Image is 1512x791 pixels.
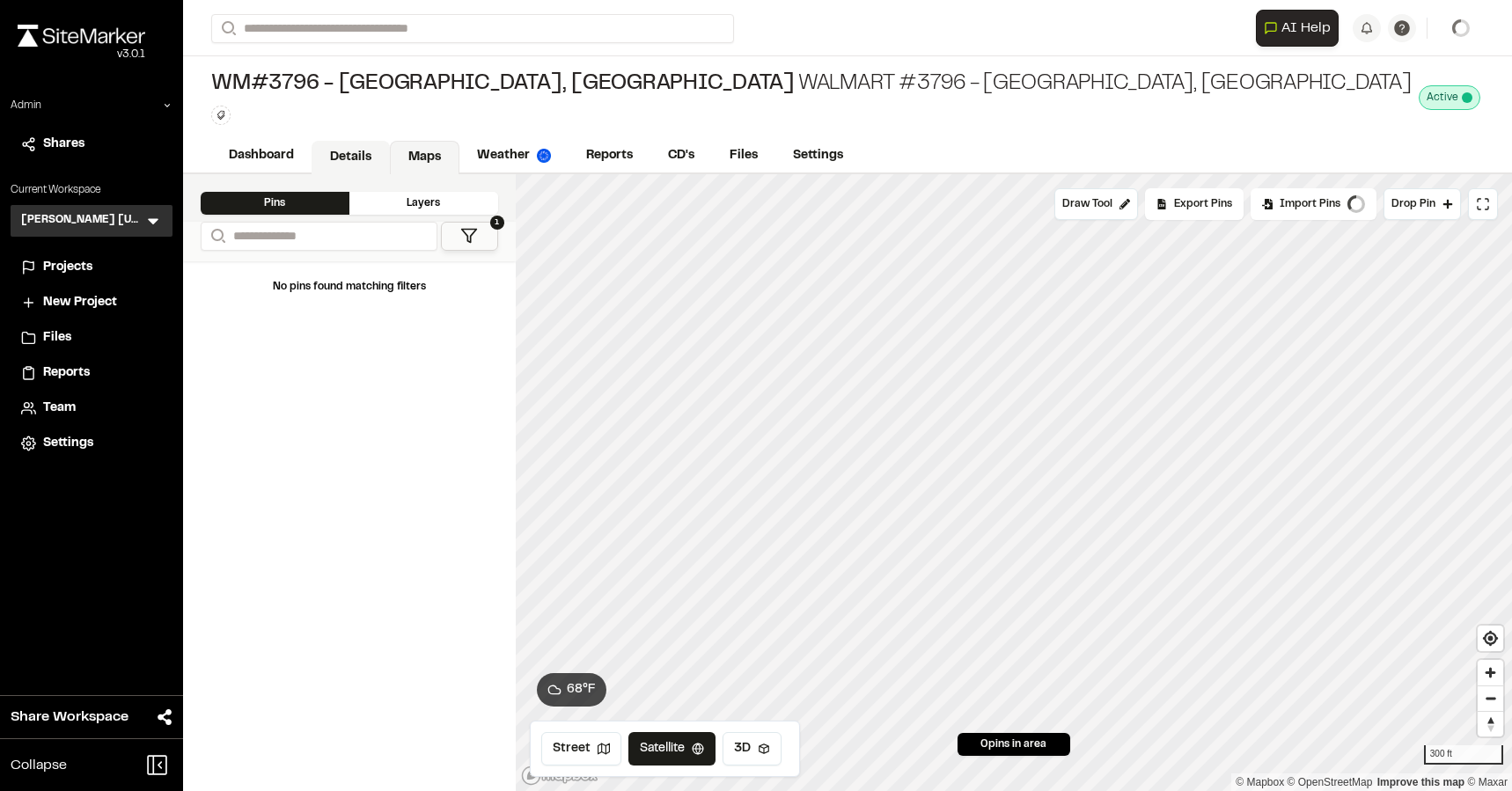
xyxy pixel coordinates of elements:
[775,139,861,172] a: Settings
[1054,188,1138,220] button: Draw Tool
[1236,776,1284,788] a: Mapbox
[211,70,1412,99] div: Walmart #3796 - [GEOGRAPHIC_DATA], [GEOGRAPHIC_DATA]
[1424,745,1503,765] div: 300 ft
[712,139,775,172] a: Files
[349,192,498,215] div: Layers
[980,736,1046,752] span: 0 pins in area
[21,212,144,230] h3: [PERSON_NAME] [US_STATE]
[21,258,162,277] a: Projects
[1377,776,1464,788] a: Map feedback
[537,673,606,707] button: 68°F
[1478,660,1503,685] button: Zoom in
[1478,686,1503,711] span: Zoom out
[1478,626,1503,651] button: Find my location
[1280,196,1340,212] span: Import Pins
[537,149,551,163] img: precipai.png
[1256,10,1339,47] button: Open AI Assistant
[211,70,795,99] span: WM#3796 - [GEOGRAPHIC_DATA], [GEOGRAPHIC_DATA]
[21,399,162,418] a: Team
[1174,196,1232,212] span: Export Pins
[628,732,716,765] button: Satellite
[43,363,90,383] span: Reports
[441,222,497,251] button: 1
[1256,10,1346,47] div: Open AI Assistant
[1478,685,1503,711] button: Zoom out
[650,139,712,172] a: CD's
[43,399,76,418] span: Team
[21,293,162,312] a: New Project
[1251,188,1376,220] div: Import Pins into your project
[569,139,650,172] a: Reports
[273,282,426,291] span: No pins found matching filters
[312,141,390,174] a: Details
[390,141,459,174] a: Maps
[1384,188,1461,220] button: Drop Pin
[1281,18,1331,39] span: AI Help
[43,135,84,154] span: Shares
[11,98,41,114] p: Admin
[21,434,162,453] a: Settings
[11,182,172,198] p: Current Workspace
[1427,90,1458,106] span: Active
[211,106,231,125] button: Edit Tags
[459,139,569,172] a: Weather
[490,216,504,230] span: 1
[1478,711,1503,736] button: Reset bearing to north
[211,14,243,43] button: Search
[21,363,162,383] a: Reports
[1062,196,1112,212] span: Draw Tool
[1419,85,1480,110] div: This project is active and counting against your active project count.
[43,293,117,312] span: New Project
[1478,712,1503,736] span: Reset bearing to north
[18,47,145,62] div: Oh geez...please don't...
[521,765,598,786] a: Mapbox logo
[43,258,92,277] span: Projects
[1288,776,1373,788] a: OpenStreetMap
[18,25,145,47] img: rebrand.png
[541,732,621,765] button: Street
[43,434,93,453] span: Settings
[43,328,71,348] span: Files
[1145,188,1244,220] div: No pins available to export
[723,732,782,765] button: 3D
[11,707,128,728] span: Share Workspace
[21,135,162,154] a: Shares
[1391,196,1435,212] span: Drop Pin
[11,755,67,776] span: Collapse
[1462,92,1472,103] span: This project is active and counting against your active project count.
[21,328,162,348] a: Files
[201,192,349,215] div: Pins
[1467,776,1508,788] a: Maxar
[201,222,232,251] button: Search
[211,139,312,172] a: Dashboard
[567,680,596,699] span: 68 ° F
